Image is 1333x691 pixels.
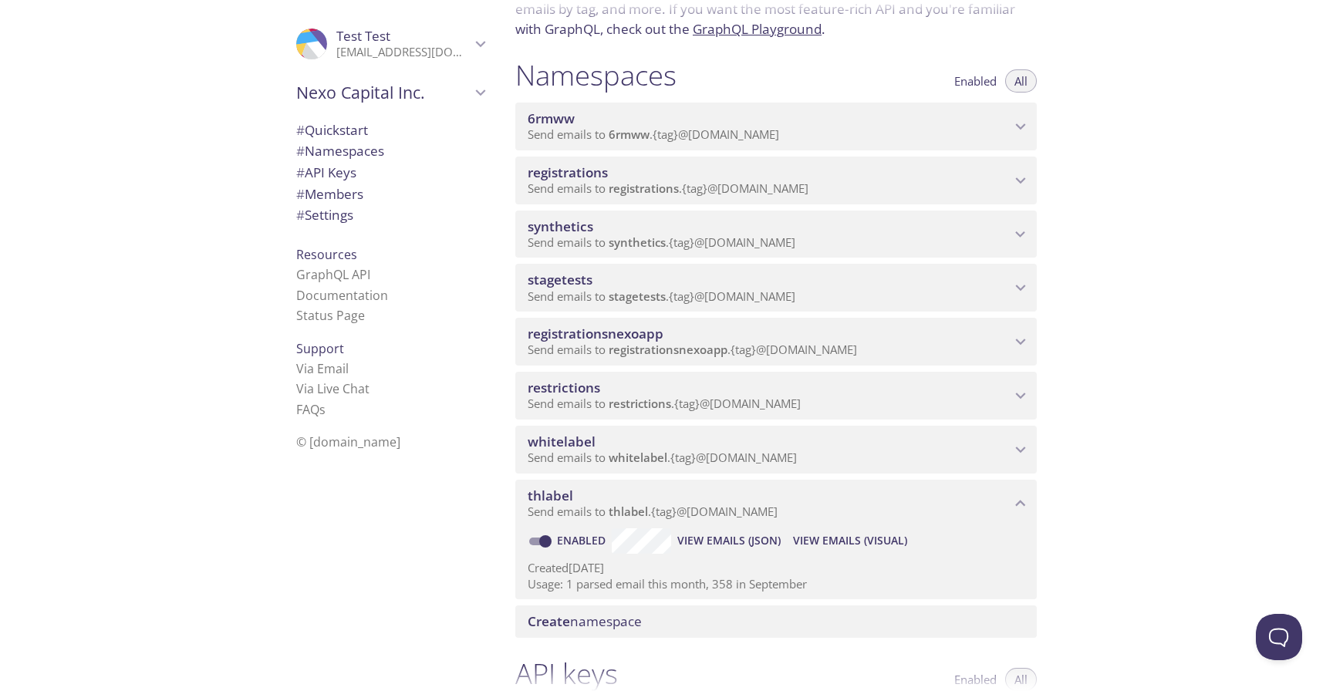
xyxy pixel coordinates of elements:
div: synthetics namespace [515,211,1037,258]
div: registrationsnexoapp namespace [515,318,1037,366]
div: thlabel namespace [515,480,1037,528]
span: Send emails to . {tag} @[DOMAIN_NAME] [528,234,795,250]
a: GraphQL Playground [693,20,822,38]
span: thlabel [528,487,573,504]
span: Quickstart [296,121,368,139]
span: Resources [296,246,357,263]
span: View Emails (Visual) [793,531,907,550]
div: Nexo Capital Inc. [284,72,497,113]
span: Nexo Capital Inc. [296,82,471,103]
span: # [296,121,305,139]
span: API Keys [296,163,356,181]
div: whitelabel namespace [515,426,1037,474]
span: registrations [528,163,608,181]
div: registrations namespace [515,157,1037,204]
span: Send emails to . {tag} @[DOMAIN_NAME] [528,504,778,519]
span: registrationsnexoapp [609,342,727,357]
p: Usage: 1 parsed email this month, 358 in September [528,576,1024,592]
span: Send emails to . {tag} @[DOMAIN_NAME] [528,180,808,196]
h1: API keys [515,656,618,691]
a: Via Email [296,360,349,377]
span: View Emails (JSON) [677,531,781,550]
div: restrictions namespace [515,372,1037,420]
span: s [319,401,326,418]
a: Enabled [555,533,612,548]
a: FAQ [296,401,326,418]
span: Send emails to . {tag} @[DOMAIN_NAME] [528,342,857,357]
span: registrationsnexoapp [528,325,663,342]
span: Create [528,612,570,630]
span: synthetics [609,234,666,250]
div: Namespaces [284,140,497,162]
span: Send emails to . {tag} @[DOMAIN_NAME] [528,288,795,304]
button: View Emails (Visual) [787,528,913,553]
span: © [DOMAIN_NAME] [296,433,400,450]
span: Send emails to . {tag} @[DOMAIN_NAME] [528,126,779,142]
span: synthetics [528,217,593,235]
span: stagetests [609,288,666,304]
div: Team Settings [284,204,497,226]
div: Test Test [284,19,497,69]
a: Status Page [296,307,365,324]
span: # [296,163,305,181]
span: restrictions [528,379,600,396]
span: # [296,185,305,203]
button: View Emails (JSON) [671,528,787,553]
span: # [296,206,305,224]
span: # [296,142,305,160]
span: Send emails to . {tag} @[DOMAIN_NAME] [528,396,801,411]
span: Test Test [336,27,390,45]
div: stagetests namespace [515,264,1037,312]
span: restrictions [609,396,671,411]
a: GraphQL API [296,266,370,283]
a: Via Live Chat [296,380,370,397]
span: whitelabel [609,450,667,465]
a: Documentation [296,287,388,304]
button: All [1005,69,1037,93]
span: whitelabel [528,433,596,450]
div: Create namespace [515,605,1037,638]
p: Created [DATE] [528,560,1024,576]
h1: Namespaces [515,58,677,93]
button: Enabled [945,69,1006,93]
span: namespace [528,612,642,630]
span: Namespaces [296,142,384,160]
span: Support [296,340,344,357]
div: API Keys [284,162,497,184]
span: 6rmww [609,126,650,142]
span: Members [296,185,363,203]
span: Settings [296,206,353,224]
span: thlabel [609,504,648,519]
div: Members [284,184,497,205]
div: 6rmww namespace [515,103,1037,150]
iframe: Help Scout Beacon - Open [1256,614,1302,660]
span: 6rmww [528,110,575,127]
p: [EMAIL_ADDRESS][DOMAIN_NAME] [336,45,471,60]
span: registrations [609,180,679,196]
span: Send emails to . {tag} @[DOMAIN_NAME] [528,450,797,465]
span: stagetests [528,271,592,288]
div: Quickstart [284,120,497,141]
